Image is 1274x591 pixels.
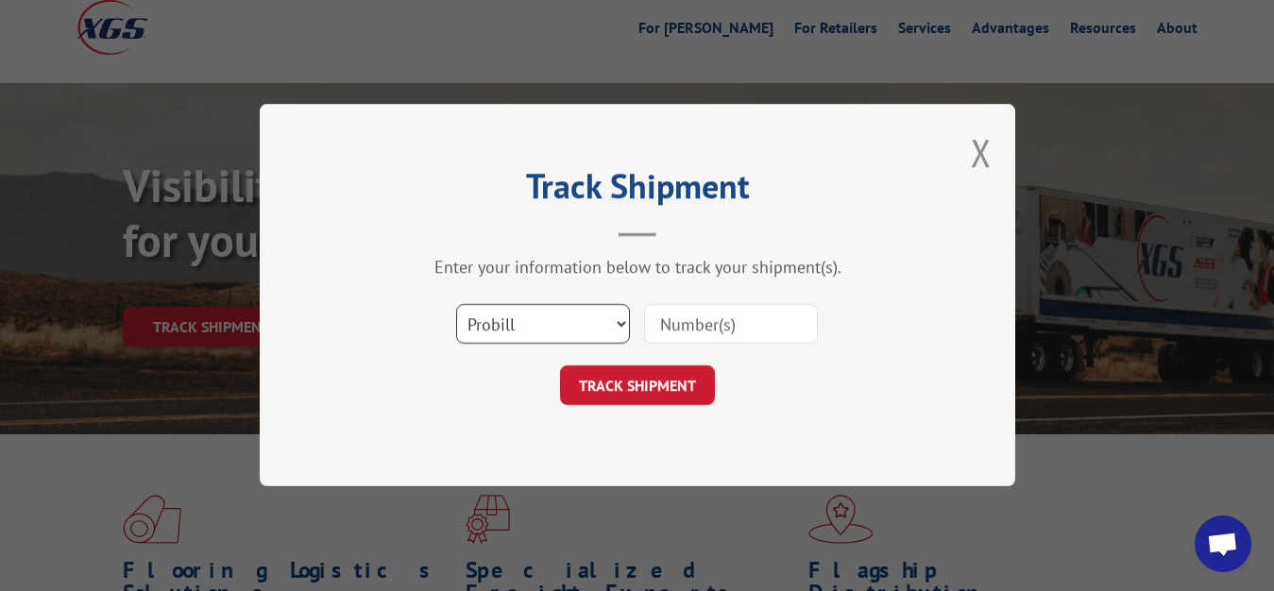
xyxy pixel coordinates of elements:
[560,366,715,406] button: TRACK SHIPMENT
[1195,515,1251,572] div: Open chat
[354,257,921,279] div: Enter your information below to track your shipment(s).
[644,305,818,345] input: Number(s)
[971,127,992,177] button: Close modal
[354,173,921,209] h2: Track Shipment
